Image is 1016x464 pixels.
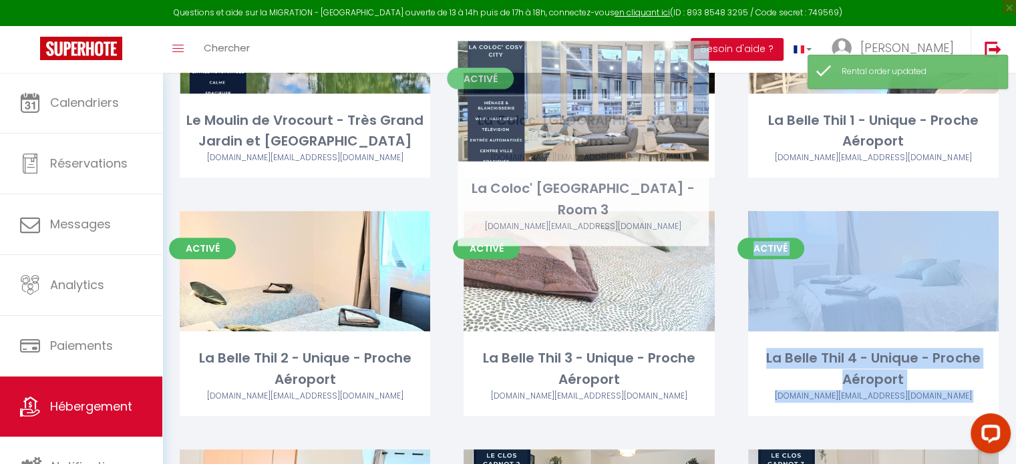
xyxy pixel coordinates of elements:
span: Chercher [204,41,250,55]
img: logout [985,41,1001,57]
div: Le Moulin de Vrocourt - Très Grand Jardin et [GEOGRAPHIC_DATA] [180,110,430,152]
div: Airbnb [464,152,714,164]
span: Activé [737,238,804,259]
div: La Coloc' [GEOGRAPHIC_DATA] - Room 3 [464,110,714,152]
div: Airbnb [748,152,999,164]
img: Super Booking [40,37,122,60]
a: ... [PERSON_NAME] [822,26,971,73]
div: Rental order updated [842,65,994,78]
span: Paiements [50,337,113,354]
a: Editer [833,258,913,284]
div: Airbnb [180,390,430,403]
span: Activé [169,238,236,259]
iframe: LiveChat chat widget [960,408,1016,464]
span: Hébergement [50,398,132,415]
span: Messages [50,216,111,232]
button: Besoin d'aide ? [691,38,784,61]
span: Activé [453,238,520,259]
div: Airbnb [464,390,714,403]
span: Analytics [50,276,104,293]
a: Editer [265,258,345,284]
a: Chercher [194,26,260,73]
img: ... [832,38,852,58]
div: La Belle Thil 4 - Unique - Proche Aéroport [748,348,999,390]
span: Calendriers [50,94,119,111]
div: Airbnb [748,390,999,403]
span: [PERSON_NAME] [860,39,954,56]
div: La Belle Thil 3 - Unique - Proche Aéroport [464,348,714,390]
span: Réservations [50,155,128,172]
div: La Belle Thil 1 - Unique - Proche Aéroport [748,110,999,152]
div: La Belle Thil 2 - Unique - Proche Aéroport [180,348,430,390]
div: Airbnb [180,152,430,164]
a: Editer [549,258,629,284]
a: en cliquant ici [615,7,670,18]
